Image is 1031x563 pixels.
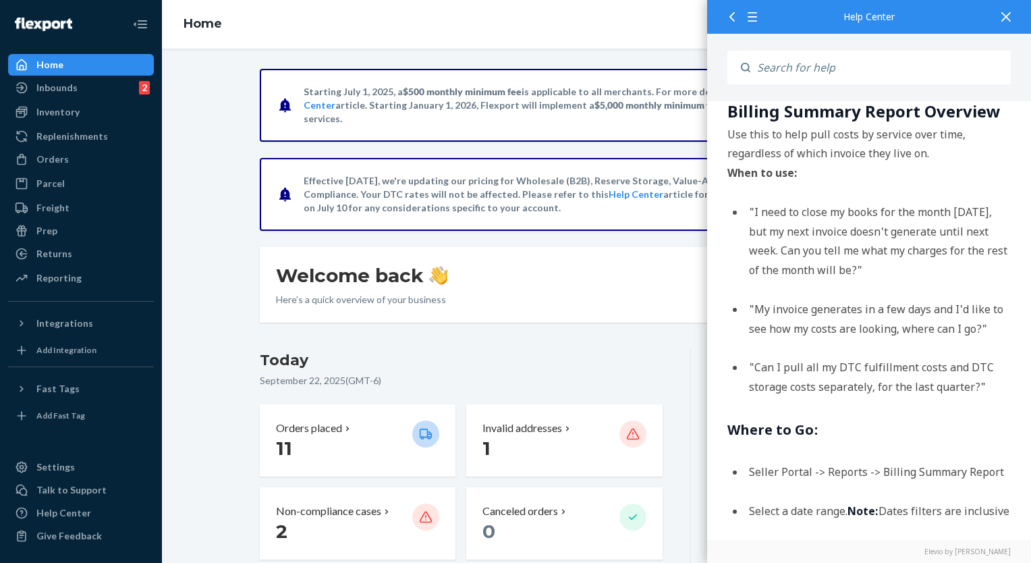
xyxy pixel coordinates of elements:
[482,437,491,460] span: 1
[8,101,154,123] a: Inventory
[36,271,82,285] div: Reporting
[276,504,381,519] p: Non-compliance cases
[429,266,448,285] img: hand-wave emoji
[36,105,80,119] div: Inventory
[20,387,111,405] span: Where to Go:
[8,479,154,501] button: Talk to Support
[184,16,222,31] a: Home
[466,404,662,477] button: Invalid addresses 1
[482,421,562,436] p: Invalid addresses
[8,456,154,478] a: Settings
[8,405,154,427] a: Add Fast Tag
[36,317,93,330] div: Integrations
[609,188,663,200] a: Help Center
[20,132,90,146] span: When to use:
[42,326,287,360] span: "Can I pull all my DTC fulfillment costs and DTC storage costs separately, for the last quarter?"
[276,421,342,436] p: Orders placed
[36,247,72,261] div: Returns
[466,487,662,560] button: Canceled orders 0
[36,506,91,520] div: Help Center
[42,268,296,302] span: "My invoice generates in a few days and I'd like to see how my costs are looking, where can I go?"
[403,86,522,97] span: $500 monthly minimum fee
[260,404,455,477] button: Orders placed 11
[727,12,1011,22] div: Help Center
[36,410,85,421] div: Add Fast Tag
[140,470,171,485] strong: Note:
[260,487,455,560] button: Non-compliance cases 2
[36,153,69,166] div: Orders
[42,470,302,485] span: Select a date range. Dates filters are inclusive
[36,58,63,72] div: Home
[8,149,154,170] a: Orders
[42,509,242,524] span: Click blue Download to download a CSV
[276,293,448,306] p: Here’s a quick overview of your business
[36,382,80,396] div: Fast Tags
[8,197,154,219] a: Freight
[173,5,233,44] ol: breadcrumbs
[36,224,57,238] div: Prep
[20,66,294,88] span: Billing Summary Report Overview
[727,547,1011,556] a: Elevio by [PERSON_NAME]
[27,9,75,22] span: Soporte
[8,126,154,147] a: Replenishments
[260,374,663,387] p: September 22, 2025 ( GMT-6 )
[20,93,258,128] span: Use this to help pull costs by service over time, regardless of which invoice they live on.
[8,267,154,289] a: Reporting
[42,431,297,446] span: Seller Portal -> Reports -> Billing Summary Report
[36,81,78,95] div: Inbounds
[42,171,300,244] span: "I need to close my books for the month [DATE], but my next invoice doesn't generate until next w...
[594,99,721,111] span: $5,000 monthly minimum fee
[36,177,65,190] div: Parcel
[276,437,292,460] span: 11
[36,130,108,143] div: Replenishments
[8,313,154,334] button: Integrations
[482,504,558,519] p: Canceled orders
[36,483,107,497] div: Talk to Support
[8,220,154,242] a: Prep
[139,81,150,95] div: 2
[8,340,154,361] a: Add Integration
[8,525,154,547] button: Give Feedback
[482,520,495,543] span: 0
[304,174,887,215] p: Effective [DATE], we're updating our pricing for Wholesale (B2B), Reserve Storage, Value-Added Se...
[36,344,96,356] div: Add Integration
[127,11,154,38] button: Close Navigation
[36,460,75,474] div: Settings
[36,201,69,215] div: Freight
[276,520,287,543] span: 2
[8,502,154,524] a: Help Center
[304,85,887,126] p: Starting July 1, 2025, a is applicable to all merchants. For more details, please refer to this a...
[750,51,1011,84] input: Search
[15,18,72,31] img: Flexport logo
[8,77,154,99] a: Inbounds2
[276,263,448,288] h1: Welcome back
[8,54,154,76] a: Home
[20,27,304,50] div: 681 Billing - Reports Overview
[260,350,663,371] h3: Today
[8,173,154,194] a: Parcel
[36,529,102,543] div: Give Feedback
[8,243,154,265] a: Returns
[8,378,154,400] button: Fast Tags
